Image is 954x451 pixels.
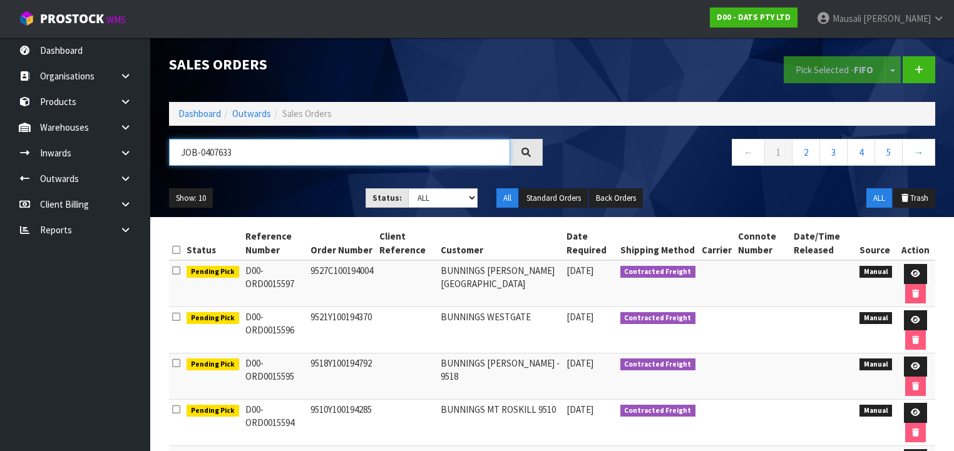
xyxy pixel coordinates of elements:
th: Status [183,226,242,260]
span: Mausali [833,13,861,24]
span: Contracted Freight [620,266,696,278]
button: All [496,188,518,208]
span: Manual [859,312,893,325]
strong: FIFO [854,64,873,76]
th: Action [895,226,935,260]
a: 3 [819,139,848,166]
th: Date Required [563,226,617,260]
button: Show: 10 [169,188,213,208]
td: D00-ORD0015597 [242,260,308,307]
a: Outwards [232,108,271,119]
button: ALL [866,188,892,208]
span: ProStock [40,11,104,27]
a: D00 - DATS PTY LTD [710,8,798,28]
th: Customer [438,226,563,260]
a: 1 [764,139,792,166]
span: Pending Pick [187,405,239,417]
small: WMS [106,14,126,26]
a: 2 [792,139,820,166]
span: [PERSON_NAME] [863,13,931,24]
h1: Sales Orders [169,56,543,73]
span: Contracted Freight [620,358,696,371]
td: BUNNINGS [PERSON_NAME][GEOGRAPHIC_DATA] [438,260,563,307]
button: Pick Selected -FIFO [784,56,885,83]
button: Standard Orders [520,188,588,208]
th: Shipping Method [617,226,699,260]
span: [DATE] [567,357,593,369]
img: cube-alt.png [19,11,34,26]
a: 5 [874,139,903,166]
td: BUNNINGS WESTGATE [438,307,563,353]
td: 9518Y100194792 [307,353,376,400]
span: Pending Pick [187,266,239,278]
span: [DATE] [567,311,593,323]
th: Connote Number [735,226,791,260]
button: Back Orders [589,188,643,208]
th: Source [856,226,896,260]
span: Manual [859,358,893,371]
td: D00-ORD0015595 [242,353,308,400]
th: Reference Number [242,226,308,260]
th: Date/Time Released [791,226,856,260]
span: [DATE] [567,265,593,276]
span: Contracted Freight [620,405,696,417]
td: D00-ORD0015594 [242,400,308,446]
a: → [902,139,935,166]
button: Trash [893,188,935,208]
span: Pending Pick [187,358,239,371]
span: Pending Pick [187,312,239,325]
td: D00-ORD0015596 [242,307,308,353]
td: 9510Y100194285 [307,400,376,446]
td: BUNNINGS MT ROSKILL 9510 [438,400,563,446]
span: Contracted Freight [620,312,696,325]
strong: D00 - DATS PTY LTD [717,12,791,23]
th: Carrier [699,226,735,260]
nav: Page navigation [562,139,935,170]
th: Client Reference [376,226,438,260]
td: 9521Y100194370 [307,307,376,353]
input: Search sales orders [169,139,510,166]
span: Manual [859,405,893,417]
td: BUNNINGS [PERSON_NAME] - 9518 [438,353,563,400]
td: 9527C100194004 [307,260,376,307]
a: 4 [847,139,875,166]
a: Dashboard [178,108,221,119]
a: ← [732,139,765,166]
th: Order Number [307,226,376,260]
strong: Status: [372,193,402,203]
span: Manual [859,266,893,278]
span: [DATE] [567,403,593,415]
span: Sales Orders [282,108,332,119]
